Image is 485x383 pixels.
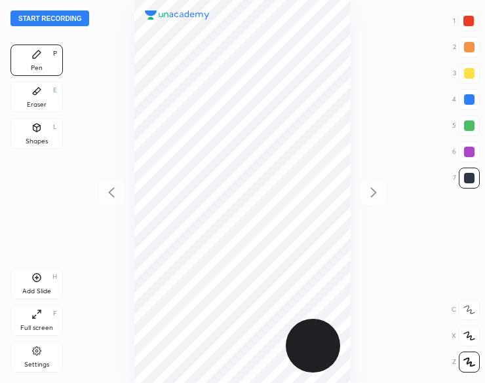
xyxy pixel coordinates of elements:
[453,168,480,189] div: 7
[53,310,57,317] div: F
[26,138,48,145] div: Shapes
[452,352,480,373] div: Z
[24,361,49,368] div: Settings
[453,63,480,84] div: 3
[20,325,53,331] div: Full screen
[10,10,89,26] button: Start recording
[145,10,210,20] img: logo.38c385cc.svg
[452,299,480,320] div: C
[452,325,480,346] div: X
[27,101,47,108] div: Eraser
[31,65,43,71] div: Pen
[453,37,480,58] div: 2
[53,50,57,57] div: P
[452,141,480,162] div: 6
[53,87,57,94] div: E
[453,10,479,31] div: 1
[52,274,57,280] div: H
[452,89,480,110] div: 4
[452,115,480,136] div: 5
[22,288,51,295] div: Add Slide
[53,124,57,130] div: L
